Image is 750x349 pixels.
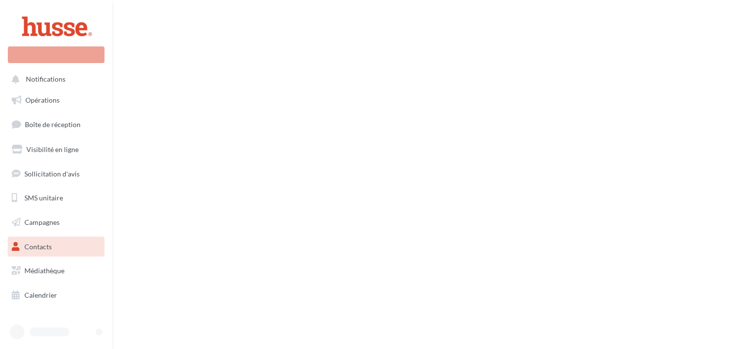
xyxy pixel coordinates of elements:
[6,139,106,160] a: Visibilité en ligne
[24,218,60,226] span: Campagnes
[8,46,104,63] div: Nouvelle campagne
[6,90,106,110] a: Opérations
[24,194,63,202] span: SMS unitaire
[24,266,64,275] span: Médiathèque
[6,212,106,233] a: Campagnes
[24,169,80,177] span: Sollicitation d'avis
[6,237,106,257] a: Contacts
[25,120,81,129] span: Boîte de réception
[26,75,65,84] span: Notifications
[6,114,106,135] a: Boîte de réception
[24,291,57,299] span: Calendrier
[6,188,106,208] a: SMS unitaire
[6,164,106,184] a: Sollicitation d'avis
[6,261,106,281] a: Médiathèque
[26,145,79,153] span: Visibilité en ligne
[24,242,52,251] span: Contacts
[6,285,106,305] a: Calendrier
[25,96,60,104] span: Opérations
